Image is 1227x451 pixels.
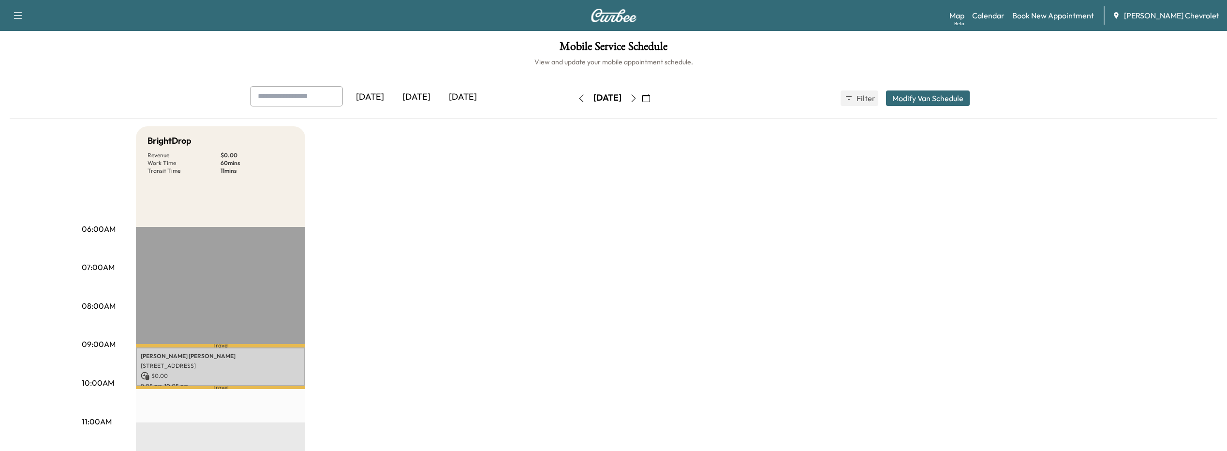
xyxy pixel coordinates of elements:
p: $ 0.00 [141,372,300,380]
p: 11:00AM [82,416,112,427]
p: Revenue [148,151,221,159]
p: 11 mins [221,167,294,175]
img: Curbee Logo [591,9,637,22]
div: [DATE] [393,86,440,108]
button: Modify Van Schedule [886,90,970,106]
p: Transit Time [148,167,221,175]
div: [DATE] [440,86,486,108]
p: Travel [136,344,305,347]
p: 07:00AM [82,261,115,273]
a: MapBeta [949,10,964,21]
button: Filter [841,90,878,106]
p: $ 0.00 [221,151,294,159]
span: Filter [857,92,874,104]
p: 09:00AM [82,338,116,350]
p: 06:00AM [82,223,116,235]
a: Book New Appointment [1012,10,1094,21]
div: [DATE] [593,92,621,104]
h6: View and update your mobile appointment schedule. [10,57,1217,67]
p: 10:00AM [82,377,114,389]
p: [STREET_ADDRESS] [141,362,300,370]
a: Calendar [972,10,1005,21]
span: [PERSON_NAME] Chevrolet [1124,10,1219,21]
div: [DATE] [347,86,393,108]
p: Travel [136,386,305,389]
p: 9:05 am - 10:05 am [141,382,300,390]
p: Work Time [148,159,221,167]
p: 60 mins [221,159,294,167]
h1: Mobile Service Schedule [10,41,1217,57]
div: Beta [954,20,964,27]
p: 08:00AM [82,300,116,312]
h5: BrightDrop [148,134,192,148]
p: [PERSON_NAME] [PERSON_NAME] [141,352,300,360]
